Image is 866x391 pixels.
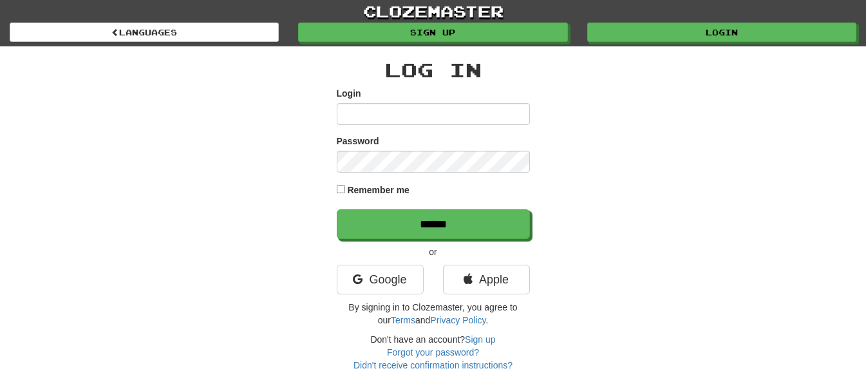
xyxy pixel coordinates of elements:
a: Languages [10,23,279,42]
label: Password [337,135,379,148]
a: Forgot your password? [387,347,479,358]
p: or [337,245,530,258]
label: Remember me [347,184,409,196]
a: Terms [391,315,415,325]
div: Don't have an account? [337,333,530,372]
a: Google [337,265,424,294]
a: Sign up [465,334,495,345]
label: Login [337,87,361,100]
p: By signing in to Clozemaster, you agree to our and . [337,301,530,327]
a: Login [587,23,856,42]
a: Sign up [298,23,567,42]
a: Apple [443,265,530,294]
a: Didn't receive confirmation instructions? [353,360,513,370]
h2: Log In [337,59,530,81]
a: Privacy Policy [430,315,485,325]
